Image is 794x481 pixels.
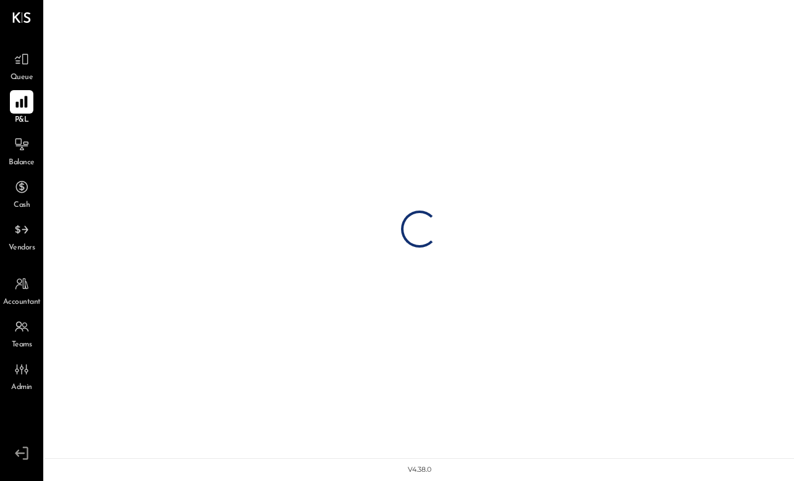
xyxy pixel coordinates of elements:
span: Accountant [3,297,41,308]
span: Cash [14,200,30,211]
a: Queue [1,48,43,83]
span: Queue [11,72,33,83]
span: Teams [12,340,32,351]
div: v 4.38.0 [408,465,431,475]
a: P&L [1,90,43,126]
a: Balance [1,133,43,169]
span: Vendors [9,243,35,254]
span: Balance [9,157,35,169]
span: Admin [11,382,32,393]
a: Admin [1,358,43,393]
span: P&L [15,115,29,126]
a: Vendors [1,218,43,254]
a: Cash [1,175,43,211]
a: Accountant [1,272,43,308]
a: Teams [1,315,43,351]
